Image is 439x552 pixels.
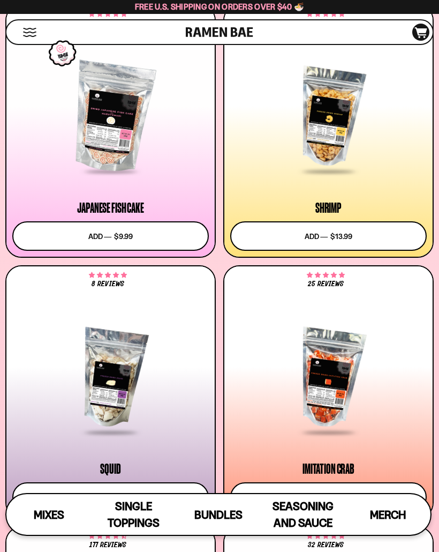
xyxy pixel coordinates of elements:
a: 4.88 stars 25 reviews Imitation Crab Add ― $11.99 [223,265,434,519]
a: 4.90 stars 104 reviews Shrimp Add ― $13.99 [223,4,434,258]
div: Shrimp [315,202,342,214]
div: Squid [100,463,120,475]
span: Single Toppings [108,499,160,529]
span: Mixes [34,508,64,521]
span: 4.71 stars [89,534,127,539]
span: 25 reviews [308,280,344,288]
span: 4.88 stars [307,273,345,278]
span: Bundles [194,508,243,521]
span: 177 reviews [89,541,126,549]
button: Mobile Menu Trigger [22,28,37,37]
a: 4.76 stars 229 reviews Japanese Fish Cake Add ― $9.99 [5,4,216,258]
span: 4.75 stars [89,273,127,278]
a: 4.75 stars 8 reviews Squid Add ― $11.99 [5,265,216,519]
a: Merch [346,494,430,535]
span: 8 reviews [92,280,124,288]
button: Add ― $11.99 [12,482,209,512]
a: Bundles [176,494,261,535]
span: Seasoning and Sauce [273,499,334,529]
span: Merch [370,508,406,521]
span: Free U.S. Shipping on Orders over $40 🍜 [135,2,305,12]
button: Add ― $13.99 [230,221,427,251]
div: Japanese Fish Cake [77,202,143,214]
span: 4.78 stars [307,534,345,539]
a: Seasoning and Sauce [261,494,345,535]
span: 32 reviews [308,541,344,549]
button: Add ― $11.99 [230,482,427,512]
div: Imitation Crab [302,463,354,475]
a: Single Toppings [91,494,176,535]
a: Mixes [6,494,91,535]
button: Add ― $9.99 [12,221,209,251]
